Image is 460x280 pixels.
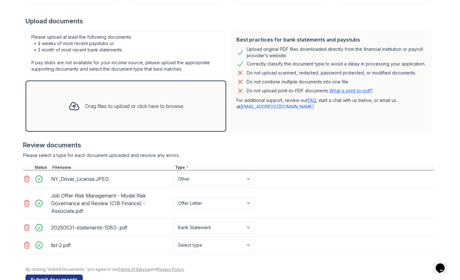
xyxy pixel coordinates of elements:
[23,152,434,159] div: Please select a type for each document uploaded and resolve any errors.
[118,267,150,272] a: Terms of Service
[329,88,373,93] a: What is print-to-pdf?
[33,165,51,170] div: Status
[247,88,373,94] p: Do not upload print-to-PDF documents.
[23,141,434,150] div: Review documents
[51,165,174,170] div: Filename
[85,102,183,110] div: Drag files to upload or click here to browse
[308,97,316,103] a: FAQ
[26,267,434,272] div: By clicking "Submit Documents," you agree to our and
[247,46,427,59] div: Upload original PDF files downloaded directly from the financial institution or payroll provider’...
[240,104,314,109] a: [EMAIL_ADDRESS][DOMAIN_NAME]
[433,254,454,274] iframe: chat widget
[236,36,427,43] div: Best practices for bank statements and paystubs
[51,191,171,216] div: Job Offer-Risk Management - Model Risk Governance and Review (CIB Finance) - Associate.pdf
[157,267,184,272] a: Privacy Policy.
[51,174,171,184] div: NY_Driver_License.JPEG
[51,240,171,250] div: list-2.pdf
[26,17,434,26] div: Upload documents
[247,78,349,86] div: Do not combine multiple documents into one file.
[247,69,416,77] div: Do not upload scanned, redacted, password protected, or modified documents.
[247,60,425,68] div: Correctly classify the document type to avoid a delay in processing your application.
[26,31,226,75] div: Please upload at least the following documents: • 4 weeks of most recent paystubs or • 3 month of...
[51,222,171,233] div: 20250531-statements-1083-.pdf
[236,97,427,110] p: For additional support, review our , start a chat with us below, or email us at
[174,165,434,170] div: Type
